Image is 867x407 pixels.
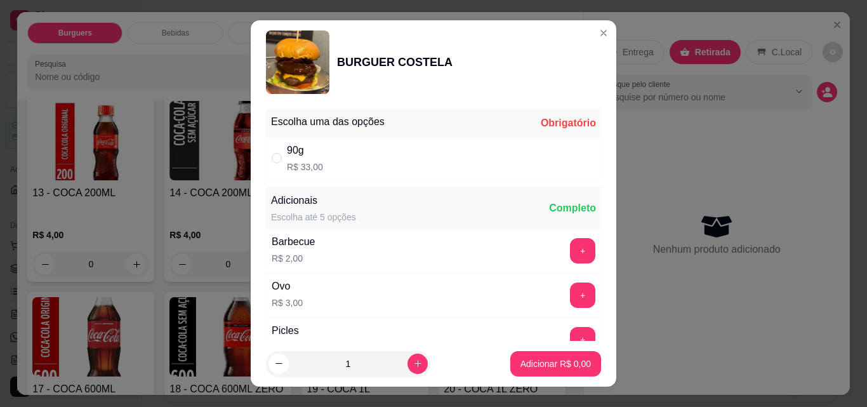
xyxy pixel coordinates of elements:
div: Escolha uma das opções [271,114,385,130]
div: Barbecue [272,234,315,250]
div: Ovo [272,279,303,294]
div: Picles [272,323,303,338]
div: Escolha até 5 opções [271,211,356,224]
p: R$ 3,00 [272,297,303,309]
div: BURGUER COSTELA [337,53,453,71]
p: Adicionar R$ 0,00 [520,357,591,370]
div: 90g [287,143,323,158]
img: product-image [266,30,329,94]
p: R$ 2,00 [272,252,315,265]
div: Completo [549,201,596,216]
button: decrease-product-quantity [268,354,289,374]
button: increase-product-quantity [407,354,428,374]
button: add [570,283,595,308]
div: Obrigatório [541,116,596,131]
button: Adicionar R$ 0,00 [510,351,601,377]
div: Adicionais [271,193,356,208]
p: R$ 33,00 [287,161,323,173]
button: add [570,238,595,264]
button: Close [593,23,614,43]
button: add [570,327,595,352]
